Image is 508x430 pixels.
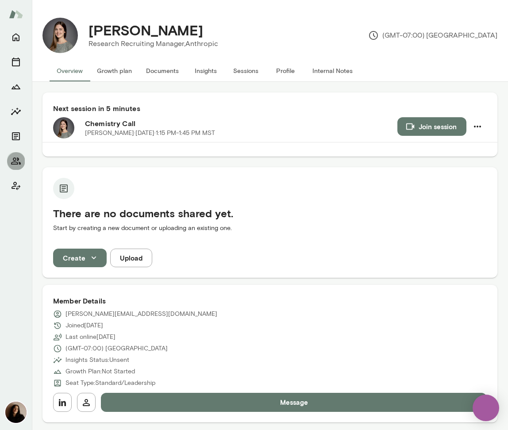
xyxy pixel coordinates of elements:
img: Mento [9,6,23,23]
button: Growth plan [90,60,139,81]
button: Home [7,28,25,46]
button: Create [53,249,107,267]
button: Client app [7,177,25,195]
h6: Next session in 5 minutes [53,103,487,114]
button: Profile [266,60,305,81]
p: (GMT-07:00) [GEOGRAPHIC_DATA] [368,30,497,41]
button: Internal Notes [305,60,360,81]
p: Last online [DATE] [65,333,115,342]
button: Join session [397,117,466,136]
p: Start by creating a new document or uploading an existing one. [53,224,487,233]
button: Message [101,393,487,411]
h4: [PERSON_NAME] [89,22,203,38]
img: Rebecca Raible [42,18,78,53]
p: Growth Plan: Not Started [65,367,135,376]
p: Joined [DATE] [65,321,103,330]
h6: Member Details [53,296,487,306]
img: Fiona Nodar [5,402,27,423]
button: Members [7,152,25,170]
button: Sessions [7,53,25,71]
p: [PERSON_NAME][EMAIL_ADDRESS][DOMAIN_NAME] [65,310,217,319]
p: Research Recruiting Manager, Anthropic [89,38,218,49]
button: Insights [186,60,226,81]
h5: There are no documents shared yet. [53,206,487,220]
p: (GMT-07:00) [GEOGRAPHIC_DATA] [65,344,168,353]
button: Upload [110,249,152,267]
p: Insights Status: Unsent [65,356,129,365]
button: Sessions [226,60,266,81]
button: Overview [50,60,90,81]
button: Insights [7,103,25,120]
button: Growth Plan [7,78,25,96]
p: [PERSON_NAME] · [DATE] · 1:15 PM-1:45 PM MST [85,129,215,138]
p: Seat Type: Standard/Leadership [65,379,155,388]
button: Documents [7,127,25,145]
h6: Chemistry Call [85,118,397,129]
button: Documents [139,60,186,81]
